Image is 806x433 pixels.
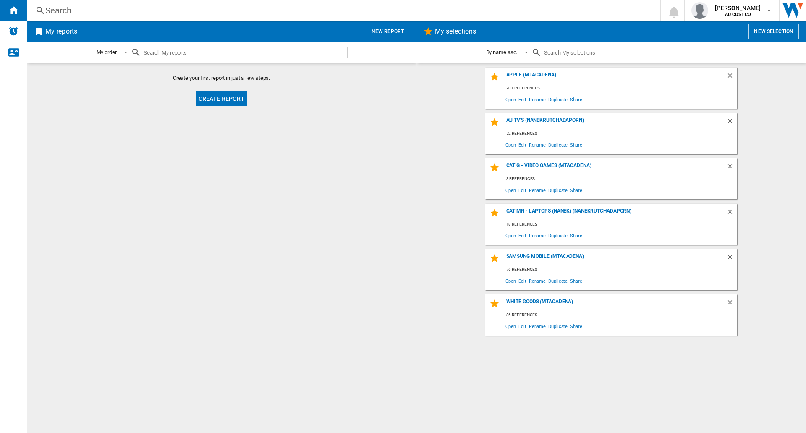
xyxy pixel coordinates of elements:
img: profile.jpg [691,2,708,19]
div: CAT G - Video Games (mtacadena) [504,163,726,174]
button: New report [366,24,409,39]
span: Edit [517,184,528,196]
span: Edit [517,275,528,286]
div: Delete [726,299,737,310]
div: 52 references [504,129,737,139]
span: Rename [528,275,547,286]
div: White Goods (mtacadena) [504,299,726,310]
span: Rename [528,230,547,241]
span: Edit [517,230,528,241]
span: Share [569,94,584,105]
div: Delete [726,253,737,265]
span: Open [504,139,518,150]
span: Share [569,139,584,150]
h2: My reports [44,24,79,39]
img: alerts-logo.svg [8,26,18,36]
span: Edit [517,320,528,332]
div: AU TV's (nanekrutchadaporn) [504,117,726,129]
span: Create your first report in just a few steps. [173,74,270,82]
span: Duplicate [547,320,569,332]
div: 76 references [504,265,737,275]
span: Open [504,184,518,196]
button: Create report [196,91,247,106]
span: Rename [528,320,547,332]
button: New selection [748,24,799,39]
span: Duplicate [547,230,569,241]
span: Open [504,94,518,105]
span: Rename [528,184,547,196]
span: Duplicate [547,94,569,105]
div: Samsung Mobile (mtacadena) [504,253,726,265]
input: Search My selections [542,47,737,58]
div: Delete [726,163,737,174]
span: Duplicate [547,139,569,150]
span: Rename [528,94,547,105]
div: 3 references [504,174,737,184]
span: Share [569,275,584,286]
div: 18 references [504,219,737,230]
div: 201 references [504,83,737,94]
div: Delete [726,117,737,129]
span: Share [569,320,584,332]
span: Open [504,320,518,332]
span: Edit [517,139,528,150]
span: Duplicate [547,184,569,196]
b: AU COSTCO [725,12,751,17]
div: By name asc. [486,49,518,55]
h2: My selections [433,24,478,39]
div: Delete [726,72,737,83]
span: Rename [528,139,547,150]
div: Search [45,5,638,16]
span: Open [504,230,518,241]
span: [PERSON_NAME] [715,4,761,12]
span: Open [504,275,518,286]
span: Share [569,184,584,196]
input: Search My reports [141,47,348,58]
div: Delete [726,208,737,219]
div: My order [97,49,117,55]
span: Duplicate [547,275,569,286]
div: Apple (mtacadena) [504,72,726,83]
div: 86 references [504,310,737,320]
div: Cat MN - Laptops (NANEK) (nanekrutchadaporn) [504,208,726,219]
span: Share [569,230,584,241]
span: Edit [517,94,528,105]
